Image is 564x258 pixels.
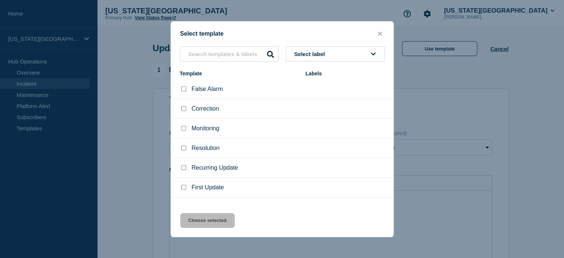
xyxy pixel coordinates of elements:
input: False Alarm checkbox [181,86,186,91]
div: Template [180,71,298,76]
input: Resolution checkbox [181,146,186,150]
div: Labels [306,71,385,76]
input: Recurring Update checkbox [181,165,186,170]
button: Select label [286,46,385,62]
input: Monitoring checkbox [181,126,186,131]
p: False Alarm [192,86,223,92]
span: Select label [294,51,328,57]
input: First Update checkbox [181,185,186,190]
button: close button [376,30,384,37]
button: Choose selected [180,213,235,228]
p: First Update [192,184,224,191]
input: Correction checkbox [181,106,186,111]
p: Recurring Update [192,164,238,171]
p: Correction [192,105,219,112]
input: Search templates & labels [180,46,278,62]
div: Select template [171,30,393,37]
p: Monitoring [192,125,220,132]
p: Resolution [192,145,220,151]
